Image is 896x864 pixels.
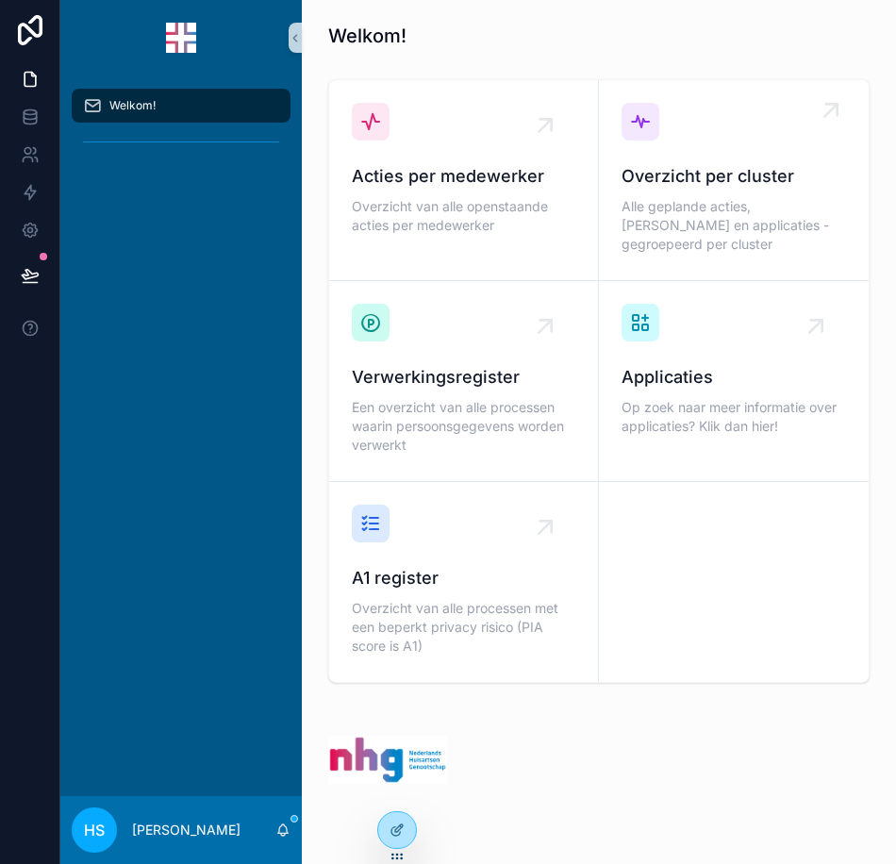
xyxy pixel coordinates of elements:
a: Acties per medewerkerOverzicht van alle openstaande acties per medewerker [329,80,599,281]
span: Verwerkingsregister [352,364,575,390]
a: VerwerkingsregisterEen overzicht van alle processen waarin persoonsgegevens worden verwerkt [329,281,599,482]
span: Acties per medewerker [352,163,575,190]
img: 19452-15475-NHG-logo_volvlak-nieuw.jpg [328,736,447,784]
span: Op zoek naar meer informatie over applicaties? Klik dan hier! [622,398,846,436]
span: Overzicht van alle processen met een beperkt privacy risico (PIA score is A1) [352,599,575,656]
div: scrollable content [60,75,302,181]
p: [PERSON_NAME] [132,821,241,839]
span: A1 register [352,565,575,591]
span: Overzicht per cluster [622,163,846,190]
span: Alle geplande acties, [PERSON_NAME] en applicaties - gegroepeerd per cluster [622,197,846,254]
span: Applicaties [622,364,846,390]
span: Een overzicht van alle processen waarin persoonsgegevens worden verwerkt [352,398,575,455]
a: Overzicht per clusterAlle geplande acties, [PERSON_NAME] en applicaties - gegroepeerd per cluster [599,80,869,281]
span: Overzicht van alle openstaande acties per medewerker [352,197,575,235]
span: HS [84,819,105,841]
span: Welkom! [109,98,156,113]
img: App logo [166,23,196,53]
a: Welkom! [72,89,290,123]
a: ApplicatiesOp zoek naar meer informatie over applicaties? Klik dan hier! [599,281,869,482]
h1: Welkom! [328,23,407,49]
a: A1 registerOverzicht van alle processen met een beperkt privacy risico (PIA score is A1) [329,482,599,682]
